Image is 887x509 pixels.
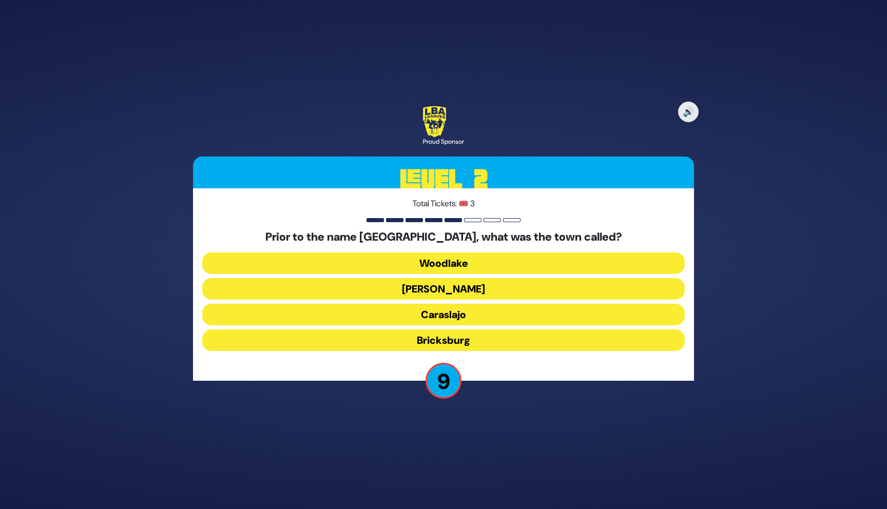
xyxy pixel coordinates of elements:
[423,137,464,146] div: Proud Sponsor
[202,252,685,274] button: Woodlake
[423,106,446,137] img: LBA
[678,102,699,122] button: 🔊
[202,198,685,210] p: Total Tickets: 🎟️ 3
[202,230,685,244] h5: Prior to the name [GEOGRAPHIC_DATA], what was the town called?
[426,363,461,399] p: 9
[202,304,685,325] button: Caraslajo
[202,329,685,351] button: Bricksburg
[193,156,694,203] h3: Level 2
[202,278,685,300] button: [PERSON_NAME]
